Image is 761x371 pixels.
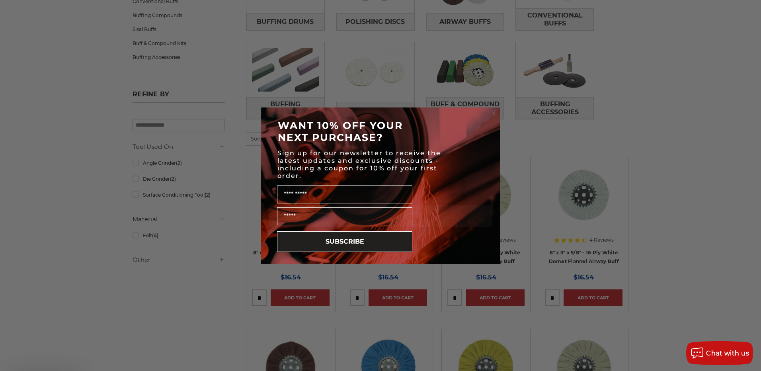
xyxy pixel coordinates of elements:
[490,109,498,117] button: Close dialog
[277,149,441,180] span: Sign up for our newsletter to receive the latest updates and exclusive discounts - including a co...
[278,119,403,143] span: WANT 10% OFF YOUR NEXT PURCHASE?
[277,207,412,225] input: Email
[686,341,753,365] button: Chat with us
[277,231,412,252] button: SUBSCRIBE
[706,350,749,357] span: Chat with us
